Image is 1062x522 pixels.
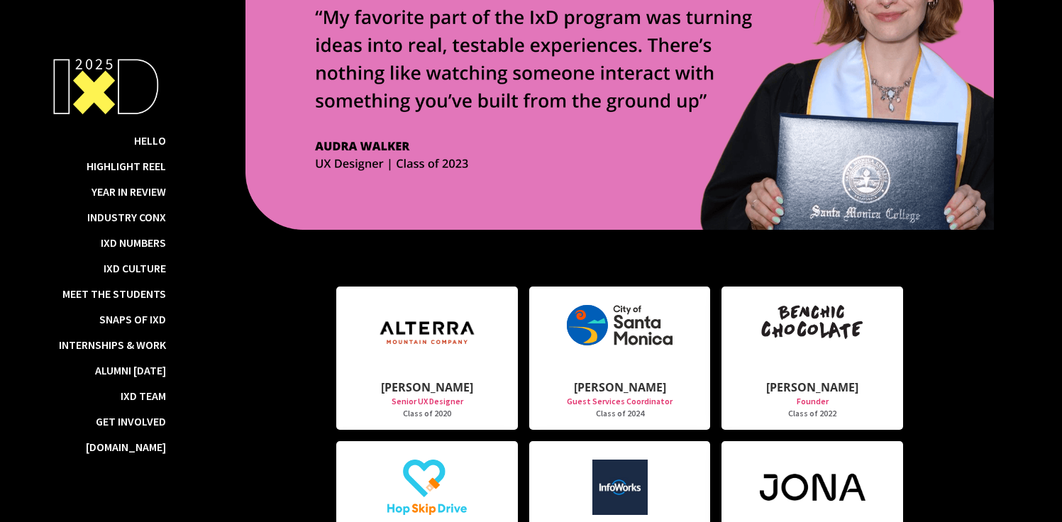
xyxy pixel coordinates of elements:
[541,380,699,394] div: [PERSON_NAME]
[96,414,166,428] a: Get Involved
[99,312,166,326] a: Snaps of IxD
[87,159,166,173] a: Highlight Reel
[121,389,166,403] a: IxD Team
[87,210,166,224] a: Industry ConX
[86,440,166,454] a: [DOMAIN_NAME]
[134,133,166,148] a: Hello
[541,394,699,409] div: Guest Services Coordinator
[101,235,166,250] a: IxD Numbers
[62,287,166,301] a: Meet the Students
[92,184,166,199] a: Year in Review
[348,380,507,394] div: [PERSON_NAME]
[348,409,507,418] div: Class of 2020
[733,409,892,418] div: Class of 2022
[541,409,699,418] div: Class of 2024
[733,394,892,409] div: Founder
[59,338,166,352] a: Internships & Work
[104,261,166,275] a: IxD Culture
[733,380,892,394] div: [PERSON_NAME]
[95,363,166,377] a: Alumni [DATE]
[348,394,507,409] div: Senior UX Designer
